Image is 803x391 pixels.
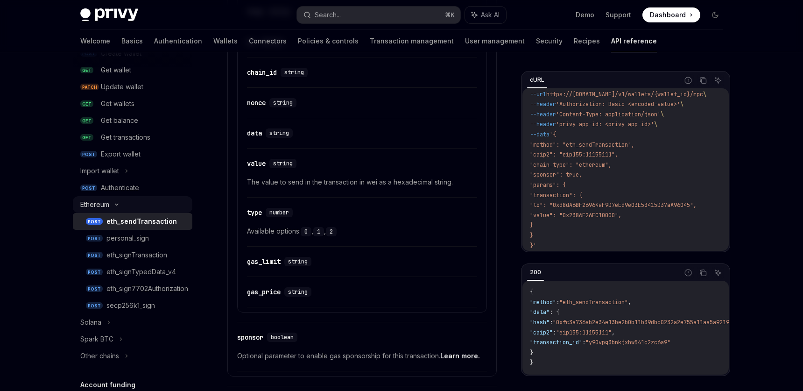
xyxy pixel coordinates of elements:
[530,299,556,306] span: "method"
[249,30,287,52] a: Connectors
[101,182,139,193] div: Authenticate
[313,227,324,236] code: 1
[247,128,262,138] div: data
[106,266,176,277] div: eth_signTypedData_v4
[530,212,621,219] span: "value": "0x2386F26FC10000",
[682,74,694,86] button: Report incorrect code
[86,218,103,225] span: POST
[530,232,533,239] span: }
[628,299,631,306] span: ,
[288,288,308,296] span: string
[121,30,143,52] a: Basics
[530,161,612,169] span: "chain_type": "ethereum",
[106,216,177,227] div: eth_sendTransaction
[80,117,93,124] span: GET
[273,99,293,107] span: string
[73,62,192,78] a: GETGet wallet
[530,359,533,366] span: }
[101,115,138,126] div: Get balance
[271,334,294,341] span: boolean
[326,227,337,236] code: 2
[654,121,657,128] span: \
[80,165,119,177] div: Import wallet
[80,84,99,91] span: PATCH
[106,249,167,261] div: eth_signTransaction
[530,242,536,249] span: }'
[73,247,192,263] a: POSTeth_signTransaction
[80,199,109,210] div: Ethereum
[80,379,135,391] h5: Account funding
[247,208,262,217] div: type
[73,95,192,112] a: GETGet wallets
[269,209,289,216] span: number
[530,288,533,296] span: {
[536,30,563,52] a: Security
[661,111,664,118] span: \
[86,252,103,259] span: POST
[697,267,709,279] button: Copy the contents from the code block
[73,297,192,314] a: POSTsecp256k1_sign
[576,10,594,20] a: Demo
[101,149,141,160] div: Export wallet
[530,319,549,326] span: "hash"
[530,151,618,158] span: "caip2": "eip155:11155111",
[549,131,556,138] span: '{
[247,226,477,237] span: Available options: , ,
[73,146,192,163] a: POSTExport wallet
[556,100,680,108] span: 'Authorization: Basic <encoded-value>'
[237,350,487,362] span: Optional parameter to enable gas sponsorship for this transaction.
[247,287,281,297] div: gas_price
[80,317,101,328] div: Solana
[606,10,631,20] a: Support
[80,100,93,107] span: GET
[101,64,131,76] div: Get wallet
[86,302,103,309] span: POST
[269,129,289,137] span: string
[556,121,654,128] span: 'privy-app-id: <privy-app-id>'
[556,299,559,306] span: :
[546,91,703,98] span: https://[DOMAIN_NAME]/v1/wallets/{wallet_id}/rpc
[708,7,723,22] button: Toggle dark mode
[574,30,600,52] a: Recipes
[559,299,628,306] span: "eth_sendTransaction"
[101,98,134,109] div: Get wallets
[73,213,192,230] a: POSTeth_sendTransaction
[86,285,103,292] span: POST
[370,30,454,52] a: Transaction management
[530,339,582,346] span: "transaction_id"
[465,30,525,52] a: User management
[712,74,724,86] button: Ask AI
[86,269,103,276] span: POST
[682,267,694,279] button: Report incorrect code
[445,11,455,19] span: ⌘ K
[247,68,277,77] div: chain_id
[73,179,192,196] a: POSTAuthenticate
[80,350,119,362] div: Other chains
[80,185,97,192] span: POST
[530,308,549,316] span: "data"
[530,91,546,98] span: --url
[530,192,582,199] span: "transaction": {
[101,132,150,143] div: Get transactions
[247,257,281,266] div: gas_limit
[530,131,549,138] span: --data
[440,352,480,360] a: Learn more.
[73,78,192,95] a: PATCHUpdate wallet
[73,129,192,146] a: GETGet transactions
[237,333,263,342] div: sponsor
[553,329,556,336] span: :
[297,7,460,23] button: Search...⌘K
[527,74,547,85] div: cURL
[650,10,686,20] span: Dashboard
[481,10,500,20] span: Ask AI
[247,159,266,168] div: value
[530,111,556,118] span: --header
[553,319,775,326] span: "0xfc3a736ab2e34e13be2b0b11b39dbc0232a2e755a11aa5a9219890d3b2c6c7d8"
[213,30,238,52] a: Wallets
[80,8,138,21] img: dark logo
[549,319,553,326] span: :
[86,235,103,242] span: POST
[556,329,612,336] span: "eip155:11155111"
[80,67,93,74] span: GET
[154,30,202,52] a: Authentication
